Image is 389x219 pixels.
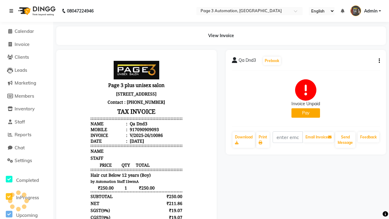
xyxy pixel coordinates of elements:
a: Feedback [358,132,379,142]
a: Invoice [2,41,52,48]
span: 9% [41,159,46,164]
span: STAFF [28,99,41,105]
span: 9% [40,152,46,157]
span: : [64,65,65,71]
img: page3_logo.png [51,5,97,23]
div: ₹250.00 [96,165,120,171]
span: QTY [59,106,69,112]
h3: TAX INVOICE [28,50,120,61]
span: Upcoming [16,212,38,218]
div: [DATE] [66,82,82,88]
a: Inventory [2,106,52,113]
h3: Page 3 plus unisex salon [28,25,120,34]
div: ₹250.00 [96,179,120,185]
span: PRICE [28,106,59,112]
div: ₹211.86 [96,144,120,150]
span: ₹250.00 [28,129,59,135]
span: TOTAL [69,106,93,112]
span: SGST [28,151,39,157]
div: Paid [28,172,37,178]
p: Please visit again ! [28,190,120,196]
span: Completed [16,177,39,183]
div: Balance [28,179,44,185]
span: Invoice [15,41,29,47]
div: ( ) [28,158,48,164]
a: Settings [2,157,52,164]
span: Marketing [15,80,36,86]
span: Members [15,93,34,99]
span: ₹250.00 [69,129,93,135]
span: Admin [72,196,86,202]
span: : [64,82,65,88]
p: [STREET_ADDRESS] [28,34,120,42]
span: Leads [15,67,27,73]
button: Send Message [335,132,355,148]
input: enter email [273,131,303,143]
div: Name [28,65,65,71]
a: Clients [2,54,52,61]
div: ₹19.07 [96,158,120,164]
span: : [64,71,65,76]
a: Print [256,132,270,148]
button: Pay [291,108,320,118]
button: Email Invoice [303,132,334,142]
div: ₹19.07 [96,151,120,157]
div: Qa Dnd3 [66,65,85,71]
p: Contact : [PHONE_NUMBER] [28,42,120,50]
small: by Automation Staff 1bwmA [28,123,76,128]
div: SUBTOTAL [28,137,50,143]
a: Reports [2,131,52,138]
span: Chat [15,145,25,151]
a: Leads [2,67,52,74]
img: logo [15,2,57,19]
a: Calendar [2,28,52,35]
a: Chat [2,144,52,151]
div: Date [28,82,65,88]
a: Members [2,93,52,100]
span: Hair cut Below 12 years (Boy) [28,116,88,122]
div: ₹0.00 [96,172,120,178]
div: V/2025-26/10086 [66,76,101,82]
span: NAME [28,92,41,98]
div: Mobile [28,71,65,76]
button: Prebook [263,57,281,65]
div: 917090909093 [66,71,97,76]
a: Marketing [2,80,52,87]
span: Calendar [15,28,34,34]
div: Generated By : at [DATE] [28,196,120,202]
span: InProgress [16,195,39,200]
div: ( ) [28,151,48,157]
span: Reports [15,132,31,137]
span: Inventory [15,106,35,112]
a: Staff [2,119,52,126]
div: View Invoice [56,26,386,45]
div: NET [28,144,37,150]
span: Qa Dnd3 [239,57,256,66]
div: Invoice Unpaid [291,101,320,107]
span: CGST [28,158,39,164]
span: 1 [59,129,69,135]
span: Staff [15,119,25,125]
b: 08047224946 [67,2,94,19]
span: Settings [15,158,32,163]
span: : [64,76,65,82]
a: Download [232,132,255,148]
div: ₹250.00 [96,137,120,143]
div: Invoice [28,76,65,82]
div: GRAND TOTAL [28,165,59,171]
span: Clients [15,54,29,60]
